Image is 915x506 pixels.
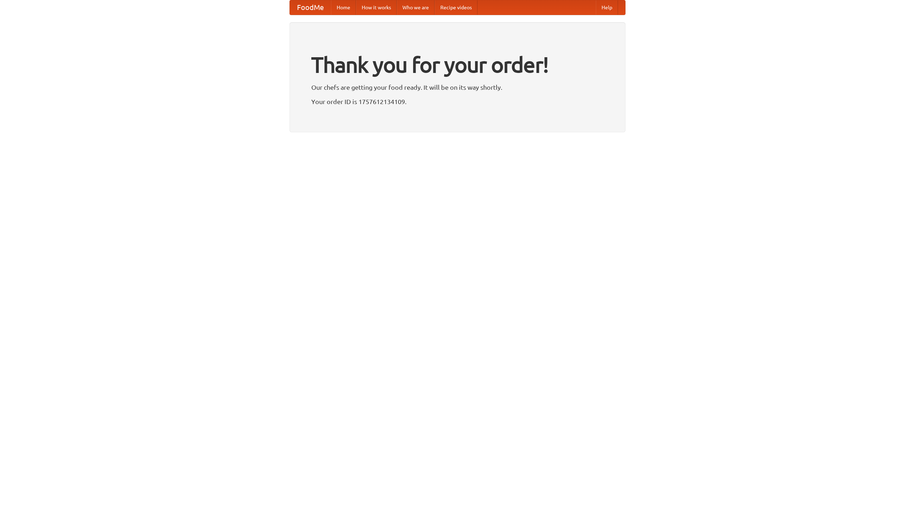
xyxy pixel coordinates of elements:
a: How it works [356,0,397,15]
a: Help [596,0,618,15]
h1: Thank you for your order! [311,48,604,82]
a: Home [331,0,356,15]
p: Our chefs are getting your food ready. It will be on its way shortly. [311,82,604,93]
p: Your order ID is 1757612134109. [311,96,604,107]
a: Recipe videos [435,0,478,15]
a: Who we are [397,0,435,15]
a: FoodMe [290,0,331,15]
